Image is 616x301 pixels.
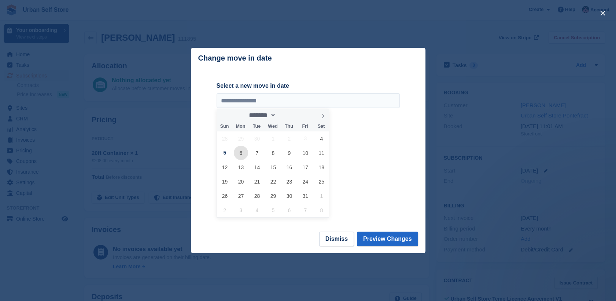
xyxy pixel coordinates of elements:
[282,189,296,203] span: October 30, 2025
[218,146,232,160] span: October 5, 2025
[314,160,329,174] span: October 18, 2025
[298,203,313,217] span: November 7, 2025
[281,124,297,129] span: Thu
[298,146,313,160] span: October 10, 2025
[597,7,609,19] button: close
[198,54,272,62] p: Change move in date
[282,174,296,189] span: October 23, 2025
[266,189,280,203] span: October 29, 2025
[250,189,264,203] span: October 28, 2025
[266,131,280,146] span: October 1, 2025
[247,111,276,119] select: Month
[298,174,313,189] span: October 24, 2025
[297,124,313,129] span: Fri
[314,189,329,203] span: November 1, 2025
[250,160,264,174] span: October 14, 2025
[314,174,329,189] span: October 25, 2025
[218,189,232,203] span: October 26, 2025
[217,124,233,129] span: Sun
[250,174,264,189] span: October 21, 2025
[282,203,296,217] span: November 6, 2025
[298,131,313,146] span: October 3, 2025
[298,189,313,203] span: October 31, 2025
[276,111,299,119] input: Year
[314,146,329,160] span: October 11, 2025
[234,131,248,146] span: September 29, 2025
[250,146,264,160] span: October 7, 2025
[282,146,296,160] span: October 9, 2025
[314,203,329,217] span: November 8, 2025
[298,160,313,174] span: October 17, 2025
[234,189,248,203] span: October 27, 2025
[313,124,329,129] span: Sat
[248,124,265,129] span: Tue
[266,160,280,174] span: October 15, 2025
[266,203,280,217] span: November 5, 2025
[266,146,280,160] span: October 8, 2025
[218,203,232,217] span: November 2, 2025
[234,146,248,160] span: October 6, 2025
[319,232,354,246] button: Dismiss
[218,174,232,189] span: October 19, 2025
[234,174,248,189] span: October 20, 2025
[250,203,264,217] span: November 4, 2025
[282,131,296,146] span: October 2, 2025
[250,131,264,146] span: September 30, 2025
[314,131,329,146] span: October 4, 2025
[232,124,248,129] span: Mon
[218,160,232,174] span: October 12, 2025
[266,174,280,189] span: October 22, 2025
[218,131,232,146] span: September 28, 2025
[265,124,281,129] span: Wed
[357,232,418,246] button: Preview Changes
[234,203,248,217] span: November 3, 2025
[217,81,400,90] label: Select a new move in date
[234,160,248,174] span: October 13, 2025
[282,160,296,174] span: October 16, 2025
